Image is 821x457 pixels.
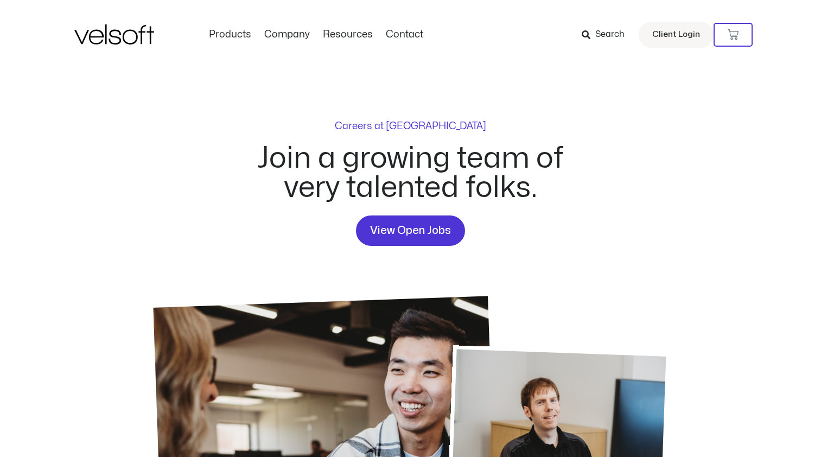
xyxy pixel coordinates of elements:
[258,29,316,41] a: CompanyMenu Toggle
[370,222,451,239] span: View Open Jobs
[74,24,154,45] img: Velsoft Training Materials
[652,28,700,42] span: Client Login
[356,215,465,246] a: View Open Jobs
[639,22,714,48] a: Client Login
[202,29,430,41] nav: Menu
[379,29,430,41] a: ContactMenu Toggle
[245,144,577,202] h2: Join a growing team of very talented folks.
[316,29,379,41] a: ResourcesMenu Toggle
[335,122,486,131] p: Careers at [GEOGRAPHIC_DATA]
[202,29,258,41] a: ProductsMenu Toggle
[595,28,625,42] span: Search
[582,26,632,44] a: Search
